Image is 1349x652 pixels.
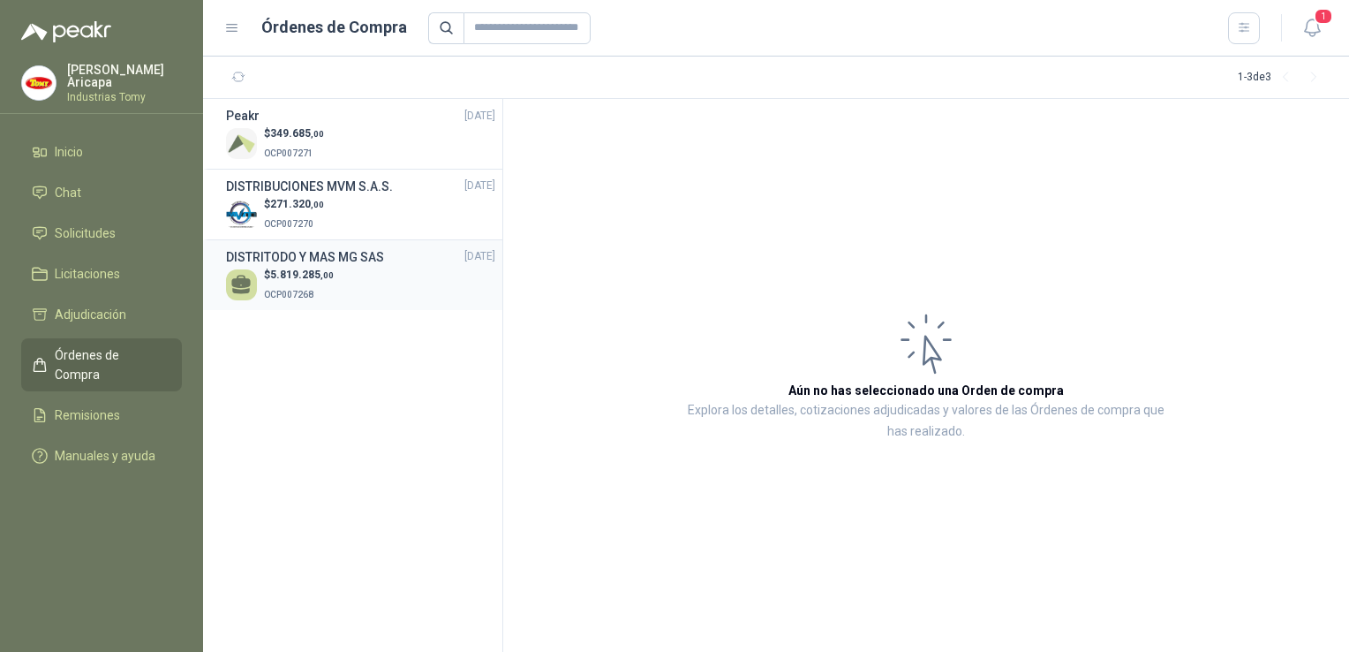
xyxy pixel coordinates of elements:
span: 271.320 [270,198,324,210]
h1: Órdenes de Compra [261,15,407,40]
span: Solicitudes [55,224,116,243]
span: OCP007268 [264,290,313,299]
img: Company Logo [22,66,56,100]
span: 5.819.285 [270,269,334,281]
img: Company Logo [226,128,257,159]
a: Órdenes de Compra [21,338,182,391]
button: 1 [1296,12,1328,44]
span: Chat [55,183,81,202]
p: $ [264,196,324,213]
span: [DATE] [464,248,495,265]
span: ,00 [311,200,324,209]
span: Licitaciones [55,264,120,284]
h3: Peakr [226,106,260,125]
a: Licitaciones [21,257,182,291]
span: ,00 [320,270,334,280]
p: $ [264,267,334,284]
a: Chat [21,176,182,209]
span: 349.685 [270,127,324,140]
a: Manuales y ayuda [21,439,182,473]
p: Industrias Tomy [67,92,182,102]
span: Adjudicación [55,305,126,324]
span: ,00 [311,129,324,139]
span: OCP007270 [264,219,313,229]
span: Inicio [55,142,83,162]
h3: DISTRITODO Y MAS MG SAS [226,247,384,267]
p: Explora los detalles, cotizaciones adjudicadas y valores de las Órdenes de compra que has realizado. [680,400,1172,443]
span: Manuales y ayuda [55,446,155,466]
a: Peakr[DATE] Company Logo$349.685,00OCP007271 [226,106,495,162]
span: Órdenes de Compra [55,345,165,384]
img: Company Logo [226,199,257,230]
span: Remisiones [55,406,120,425]
a: DISTRIBUCIONES MVM S.A.S.[DATE] Company Logo$271.320,00OCP007270 [226,177,495,232]
a: Solicitudes [21,216,182,250]
a: Adjudicación [21,298,182,331]
span: [DATE] [464,178,495,194]
span: OCP007271 [264,148,313,158]
img: Logo peakr [21,21,111,42]
a: Inicio [21,135,182,169]
h3: DISTRIBUCIONES MVM S.A.S. [226,177,393,196]
p: [PERSON_NAME] Aricapa [67,64,182,88]
a: Remisiones [21,398,182,432]
a: DISTRITODO Y MAS MG SAS[DATE] $5.819.285,00OCP007268 [226,247,495,303]
div: 1 - 3 de 3 [1238,64,1328,92]
p: $ [264,125,324,142]
span: 1 [1314,8,1333,25]
h3: Aún no has seleccionado una Orden de compra [788,381,1064,400]
span: [DATE] [464,108,495,125]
